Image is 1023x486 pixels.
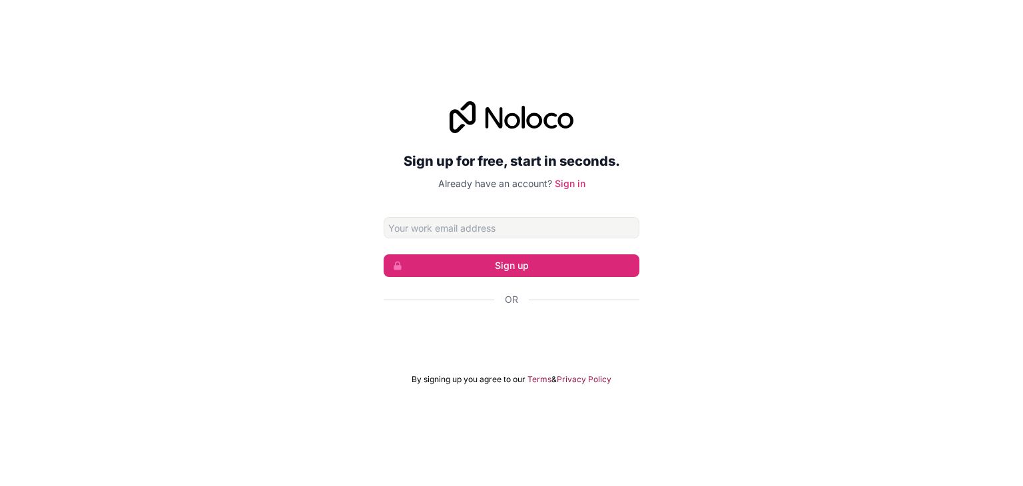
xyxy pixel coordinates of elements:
a: Terms [527,374,551,385]
a: Privacy Policy [557,374,611,385]
a: Sign in [555,178,585,189]
button: Sign up [384,254,639,277]
span: Already have an account? [438,178,552,189]
input: Email address [384,217,639,238]
span: & [551,374,557,385]
h2: Sign up for free, start in seconds. [384,149,639,173]
span: By signing up you agree to our [412,374,525,385]
span: Or [505,293,518,306]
